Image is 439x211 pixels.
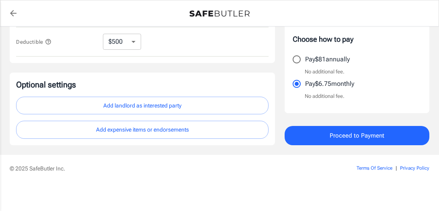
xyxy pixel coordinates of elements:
[305,79,354,89] p: Pay $6.75 monthly
[305,92,345,100] p: No additional fee.
[330,130,384,141] span: Proceed to Payment
[16,39,51,45] span: Deductible
[189,10,250,17] img: Back to quotes
[16,37,51,47] button: Deductible
[285,126,429,145] button: Proceed to Payment
[10,164,322,172] p: © 2025 SafeButler Inc.
[16,121,269,139] button: Add expensive items or endorsements
[305,68,345,76] p: No additional fee.
[293,34,421,45] p: Choose how to pay
[396,165,397,171] span: |
[305,55,350,64] p: Pay $81 annually
[16,97,269,115] button: Add landlord as interested party
[5,5,21,21] a: back to quotes
[357,165,392,171] a: Terms Of Service
[400,165,429,171] a: Privacy Policy
[16,79,269,90] p: Optional settings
